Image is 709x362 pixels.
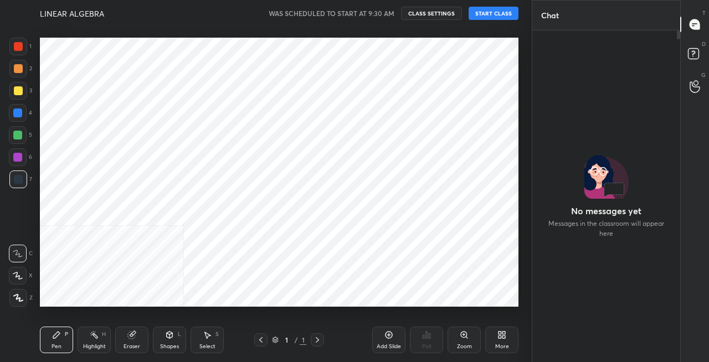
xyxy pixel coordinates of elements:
div: 1 [300,335,306,345]
div: 1 [9,38,32,55]
h4: LINEAR ALGEBRA [40,8,104,19]
div: Pen [52,344,61,349]
p: G [701,71,706,79]
div: 2 [9,60,32,77]
div: C [9,245,33,262]
button: CLASS SETTINGS [401,7,462,20]
div: S [215,332,219,337]
div: X [9,267,33,285]
div: 4 [9,104,32,122]
div: More [495,344,509,349]
p: Chat [532,1,568,30]
div: Select [199,344,215,349]
p: D [702,40,706,48]
div: Shapes [160,344,179,349]
div: 7 [9,170,32,188]
div: 5 [9,126,32,144]
button: START CLASS [469,7,518,20]
div: 6 [9,148,32,166]
div: / [294,337,297,343]
div: Add Slide [377,344,401,349]
div: Highlight [83,344,106,349]
div: Zoom [457,344,472,349]
div: L [178,332,181,337]
div: P [65,332,68,337]
div: 3 [9,82,32,100]
div: H [102,332,106,337]
div: Eraser [124,344,140,349]
h5: WAS SCHEDULED TO START AT 9:30 AM [269,8,394,18]
div: 1 [281,337,292,343]
div: Z [9,289,33,307]
p: T [702,9,706,17]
